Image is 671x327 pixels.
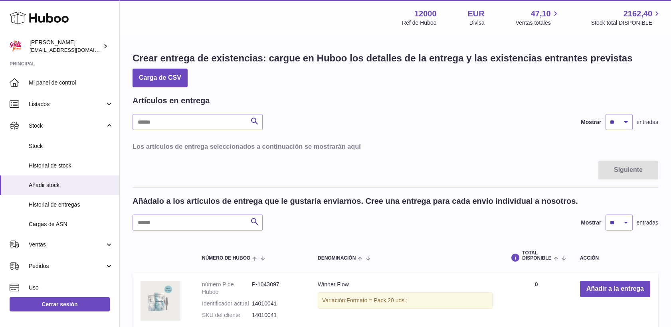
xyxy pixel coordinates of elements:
[346,297,408,303] span: Formato = Pack 20 uds.;
[591,19,661,27] span: Stock total DISPONIBLE
[202,311,252,319] dt: SKU del cliente
[133,95,210,106] h2: Artículos en entrega
[581,219,601,227] label: Mostrar
[202,300,252,307] dt: Identificador actual
[468,8,485,19] strong: EUR
[29,142,113,150] span: Stock
[10,40,22,52] img: mar@ensuelofirme.com
[29,201,113,209] span: Historial de entregas
[402,19,436,27] div: Ref de Huboo
[30,39,101,54] div: [PERSON_NAME]
[29,100,105,108] span: Listados
[469,19,485,27] div: Divisa
[591,8,661,27] a: 2162,40 Stock total DISPONIBLE
[623,8,652,19] span: 2162,40
[318,256,356,261] span: Denominación
[141,281,180,321] img: Winner Flow
[202,281,252,296] dt: número P de Huboo
[29,79,113,87] span: Mi panel de control
[133,52,633,65] h1: Crear entrega de existencias: cargue en Huboo los detalles de la entrega y las existencias entran...
[580,281,650,297] button: Añadir a la entrega
[29,284,113,292] span: Uso
[637,219,658,227] span: entradas
[252,281,302,296] dd: P-1043097
[29,262,105,270] span: Pedidos
[516,8,560,27] a: 47,10 Ventas totales
[522,250,551,261] span: Total DISPONIBLE
[133,142,658,151] h3: Los artículos de entrega seleccionados a continuación se mostrarán aquí
[29,221,113,228] span: Cargas de ASN
[133,196,578,207] h2: Añádalo a los artículos de entrega que le gustaría enviarnos. Cree una entrega para cada envío in...
[252,300,302,307] dd: 14010041
[29,181,113,189] span: Añadir stock
[10,297,110,311] a: Cerrar sesión
[581,118,601,126] label: Mostrar
[637,118,658,126] span: entradas
[414,8,437,19] strong: 12000
[30,47,117,53] span: [EMAIL_ADDRESS][DOMAIN_NAME]
[133,69,188,87] button: Carga de CSV
[29,241,105,248] span: Ventas
[29,162,113,169] span: Historial de stock
[531,8,551,19] span: 47,10
[252,311,302,319] dd: 14010041
[29,122,105,130] span: Stock
[318,292,493,309] div: Variación:
[516,19,560,27] span: Ventas totales
[202,256,250,261] span: Número de Huboo
[580,256,650,261] div: Acción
